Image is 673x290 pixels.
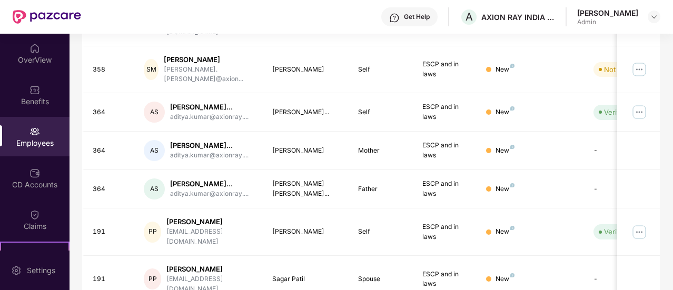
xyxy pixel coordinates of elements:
[496,227,514,237] div: New
[604,226,629,237] div: Verified
[577,8,638,18] div: [PERSON_NAME]
[496,274,514,284] div: New
[164,55,255,65] div: [PERSON_NAME]
[496,65,514,75] div: New
[144,102,165,123] div: AS
[510,273,514,277] img: svg+xml;base64,PHN2ZyB4bWxucz0iaHR0cDovL3d3dy53My5vcmcvMjAwMC9zdmciIHdpZHRoPSI4IiBoZWlnaHQ9IjgiIH...
[272,227,341,237] div: [PERSON_NAME]
[577,18,638,26] div: Admin
[422,269,470,289] div: ESCP and in laws
[510,183,514,187] img: svg+xml;base64,PHN2ZyB4bWxucz0iaHR0cDovL3d3dy53My5vcmcvMjAwMC9zdmciIHdpZHRoPSI4IiBoZWlnaHQ9IjgiIH...
[166,264,255,274] div: [PERSON_NAME]
[422,179,470,199] div: ESCP and in laws
[93,146,127,156] div: 364
[170,112,249,122] div: aditya.kumar@axionray....
[466,11,473,23] span: A
[496,184,514,194] div: New
[170,179,249,189] div: [PERSON_NAME]...
[170,141,249,151] div: [PERSON_NAME]...
[93,65,127,75] div: 358
[422,222,470,242] div: ESCP and in laws
[170,189,249,199] div: aditya.kumar@axionray....
[358,146,405,156] div: Mother
[422,59,470,79] div: ESCP and in laws
[358,274,405,284] div: Spouse
[496,146,514,156] div: New
[29,126,40,137] img: svg+xml;base64,PHN2ZyBpZD0iRW1wbG95ZWVzIiB4bWxucz0iaHR0cDovL3d3dy53My5vcmcvMjAwMC9zdmciIHdpZHRoPS...
[272,179,341,199] div: [PERSON_NAME] [PERSON_NAME]...
[358,107,405,117] div: Self
[481,12,555,22] div: AXION RAY INDIA PRIVATE LIMITED
[29,43,40,54] img: svg+xml;base64,PHN2ZyBpZD0iSG9tZSIgeG1sbnM9Imh0dHA6Ly93d3cudzMub3JnLzIwMDAvc3ZnIiB3aWR0aD0iMjAiIG...
[164,65,255,85] div: [PERSON_NAME].[PERSON_NAME]@axion...
[29,85,40,95] img: svg+xml;base64,PHN2ZyBpZD0iQmVuZWZpdHMiIHhtbG5zPSJodHRwOi8vd3d3LnczLm9yZy8yMDAwL3N2ZyIgd2lkdGg9Ij...
[510,64,514,68] img: svg+xml;base64,PHN2ZyB4bWxucz0iaHR0cDovL3d3dy53My5vcmcvMjAwMC9zdmciIHdpZHRoPSI4IiBoZWlnaHQ9IjgiIH...
[604,107,629,117] div: Verified
[650,13,658,21] img: svg+xml;base64,PHN2ZyBpZD0iRHJvcGRvd24tMzJ4MzIiIHhtbG5zPSJodHRwOi8vd3d3LnczLm9yZy8yMDAwL3N2ZyIgd2...
[272,146,341,156] div: [PERSON_NAME]
[631,61,648,78] img: manageButton
[93,184,127,194] div: 364
[272,274,341,284] div: Sagar Patil
[389,13,400,23] img: svg+xml;base64,PHN2ZyBpZD0iSGVscC0zMngzMiIgeG1sbnM9Imh0dHA6Ly93d3cudzMub3JnLzIwMDAvc3ZnIiB3aWR0aD...
[13,10,81,24] img: New Pazcare Logo
[510,145,514,149] img: svg+xml;base64,PHN2ZyB4bWxucz0iaHR0cDovL3d3dy53My5vcmcvMjAwMC9zdmciIHdpZHRoPSI4IiBoZWlnaHQ9IjgiIH...
[11,265,22,276] img: svg+xml;base64,PHN2ZyBpZD0iU2V0dGluZy0yMHgyMCIgeG1sbnM9Imh0dHA6Ly93d3cudzMub3JnLzIwMDAvc3ZnIiB3aW...
[272,107,341,117] div: [PERSON_NAME]...
[631,224,648,241] img: manageButton
[166,217,255,227] div: [PERSON_NAME]
[358,184,405,194] div: Father
[166,227,255,247] div: [EMAIL_ADDRESS][DOMAIN_NAME]
[358,227,405,237] div: Self
[585,132,660,170] td: -
[631,104,648,121] img: manageButton
[93,107,127,117] div: 364
[144,140,165,161] div: AS
[24,265,58,276] div: Settings
[358,65,405,75] div: Self
[93,227,127,237] div: 191
[604,64,642,75] div: Not Verified
[29,168,40,178] img: svg+xml;base64,PHN2ZyBpZD0iQ0RfQWNjb3VudHMiIGRhdGEtbmFtZT0iQ0QgQWNjb3VudHMiIHhtbG5zPSJodHRwOi8vd3...
[510,106,514,111] img: svg+xml;base64,PHN2ZyB4bWxucz0iaHR0cDovL3d3dy53My5vcmcvMjAwMC9zdmciIHdpZHRoPSI4IiBoZWlnaHQ9IjgiIH...
[585,170,660,208] td: -
[170,151,249,161] div: aditya.kumar@axionray....
[422,102,470,122] div: ESCP and in laws
[422,141,470,161] div: ESCP and in laws
[29,209,40,220] img: svg+xml;base64,PHN2ZyBpZD0iQ2xhaW0iIHhtbG5zPSJodHRwOi8vd3d3LnczLm9yZy8yMDAwL3N2ZyIgd2lkdGg9IjIwIi...
[496,107,514,117] div: New
[144,268,161,289] div: PP
[510,226,514,230] img: svg+xml;base64,PHN2ZyB4bWxucz0iaHR0cDovL3d3dy53My5vcmcvMjAwMC9zdmciIHdpZHRoPSI4IiBoZWlnaHQ9IjgiIH...
[144,222,161,243] div: PP
[93,274,127,284] div: 191
[144,178,165,199] div: AS
[404,13,430,21] div: Get Help
[272,65,341,75] div: [PERSON_NAME]
[144,59,159,80] div: SM
[170,102,249,112] div: [PERSON_NAME]...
